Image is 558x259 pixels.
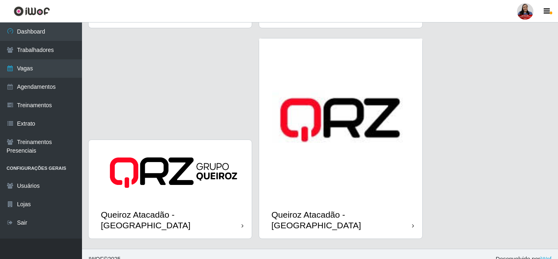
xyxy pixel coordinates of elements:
[89,140,252,201] img: cardImg
[14,6,50,16] img: CoreUI Logo
[101,209,241,230] div: Queiroz Atacadão - [GEOGRAPHIC_DATA]
[89,140,252,239] a: Queiroz Atacadão - [GEOGRAPHIC_DATA]
[259,38,422,238] a: Queiroz Atacadão - [GEOGRAPHIC_DATA]
[271,209,412,230] div: Queiroz Atacadão - [GEOGRAPHIC_DATA]
[259,38,422,201] img: cardImg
